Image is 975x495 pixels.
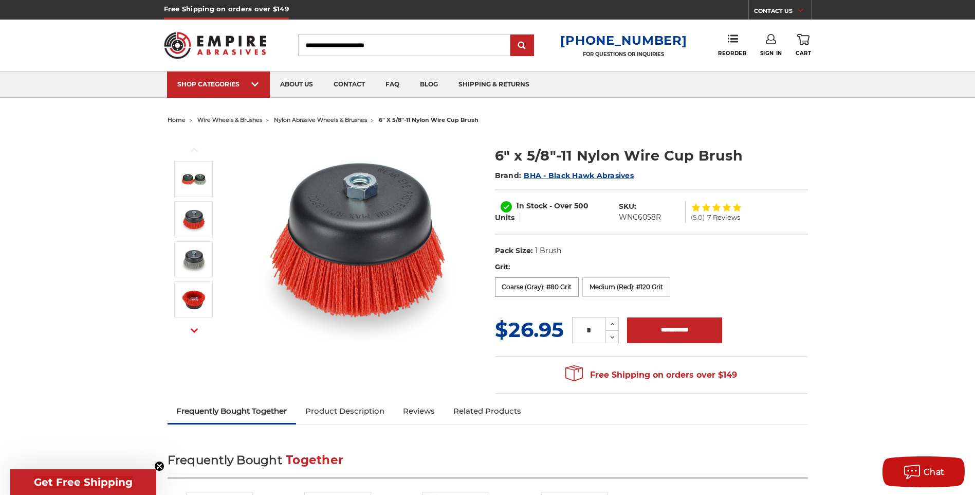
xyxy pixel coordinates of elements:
[181,287,207,312] img: red nylon wire bristle cup brush 6 inch
[379,116,479,123] span: 6" x 5/8"-11 nylon wire cup brush
[560,51,687,58] p: FOR QUESTIONS OR INQUIRIES
[394,400,444,422] a: Reviews
[495,213,514,222] span: Units
[718,50,746,57] span: Reorder
[410,72,448,98] a: blog
[168,453,282,467] span: Frequently Bought
[760,50,782,57] span: Sign In
[796,50,811,57] span: Cart
[754,5,811,20] a: CONTACT US
[177,80,260,88] div: SHOP CATEGORIES
[718,34,746,56] a: Reorder
[323,72,375,98] a: contact
[10,469,156,495] div: Get Free ShippingClose teaser
[182,320,207,342] button: Next
[168,400,297,422] a: Frequently Bought Together
[296,400,394,422] a: Product Description
[619,201,636,212] dt: SKU:
[168,116,186,123] a: home
[691,214,705,221] span: (5.0)
[274,116,367,123] a: nylon abrasive wheels & brushes
[535,245,561,256] dd: 1 Brush
[197,116,262,123] a: wire wheels & brushes
[619,212,661,223] dd: WNC6058R
[560,33,687,48] a: [PHONE_NUMBER]
[924,467,945,477] span: Chat
[495,245,533,256] dt: Pack Size:
[524,171,634,180] a: BHA - Black Hawk Abrasives
[375,72,410,98] a: faq
[574,201,588,210] span: 500
[164,25,267,65] img: Empire Abrasives
[796,34,811,57] a: Cart
[286,453,343,467] span: Together
[444,400,530,422] a: Related Products
[270,72,323,98] a: about us
[154,461,164,471] button: Close teaser
[549,201,572,210] span: - Over
[495,171,522,180] span: Brand:
[882,456,965,487] button: Chat
[495,317,564,342] span: $26.95
[495,146,808,166] h1: 6" x 5/8"-11 Nylon Wire Cup Brush
[448,72,540,98] a: shipping & returns
[181,246,207,272] img: 6" Nylon Cup Brush, gray coarse
[495,262,808,272] label: Grit:
[517,201,547,210] span: In Stock
[512,36,532,56] input: Submit
[255,135,461,341] img: 6" x 5/8"-11 Nylon Wire Wheel Cup Brushes
[34,476,133,488] span: Get Free Shipping
[707,214,740,221] span: 7 Reviews
[181,206,207,232] img: 6" Nylon Cup Brush, red medium
[182,139,207,161] button: Previous
[181,166,207,192] img: 6" x 5/8"-11 Nylon Wire Wheel Cup Brushes
[565,365,737,385] span: Free Shipping on orders over $149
